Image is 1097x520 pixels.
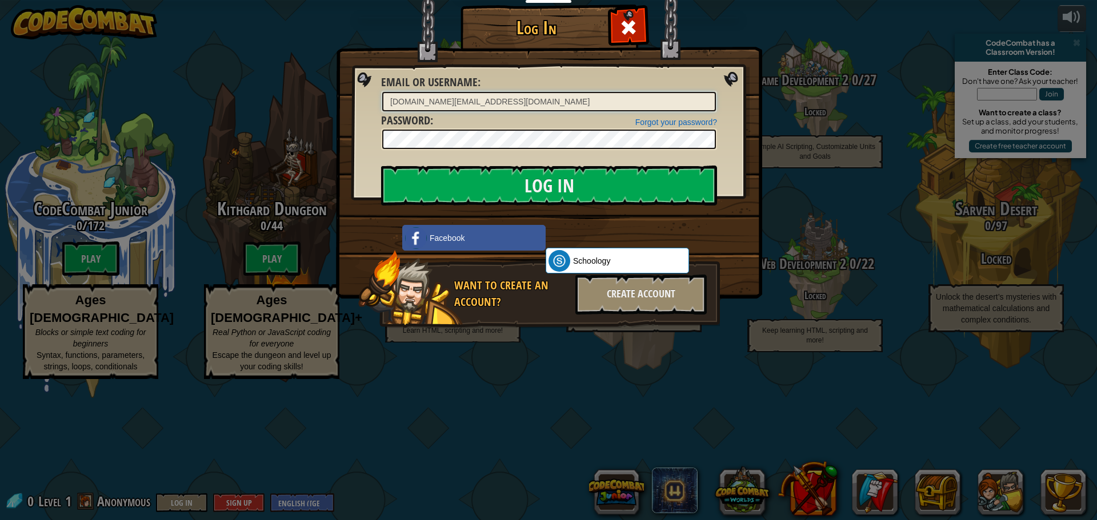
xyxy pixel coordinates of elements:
[430,232,465,244] span: Facebook
[381,112,433,129] label: :
[454,277,568,310] div: Want to create an account?
[463,18,609,38] h1: Log In
[548,250,570,272] img: schoology.png
[575,275,707,315] div: Create Account
[381,74,478,90] span: Email or Username
[635,118,717,127] a: Forgot your password?
[540,224,656,249] iframe: Sign in with Google Button
[573,255,610,267] span: Schoology
[381,166,717,205] input: Log In
[405,227,427,249] img: facebook_small.png
[381,74,481,91] label: :
[381,112,430,128] span: Password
